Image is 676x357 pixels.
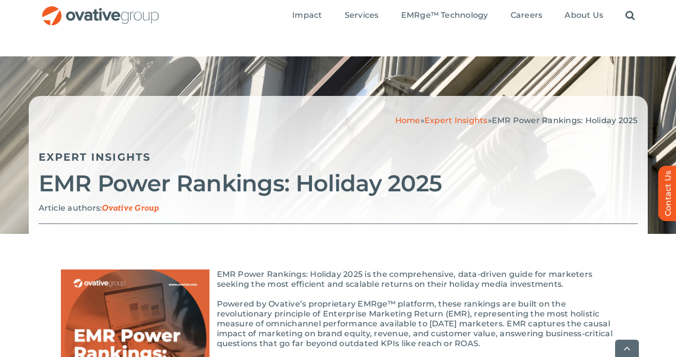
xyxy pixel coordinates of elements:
[345,10,379,21] a: Services
[511,10,543,20] span: Careers
[565,10,603,21] a: About Us
[102,204,159,213] span: Ovative Group
[511,10,543,21] a: Careers
[492,116,638,125] span: EMR Power Rankings: Holiday 2025
[292,10,322,21] a: Impact
[61,299,616,349] p: Powered by Ovative’s proprietary EMRge™ platform, these rankings are built on the revolutionary p...
[292,10,322,20] span: Impact
[39,203,638,214] p: Article authors:
[39,151,151,163] a: Expert Insights
[345,10,379,20] span: Services
[395,116,638,125] span: » »
[401,10,488,21] a: EMRge™ Technology
[565,10,603,20] span: About Us
[41,5,160,14] a: OG_Full_horizontal_RGB
[424,116,488,125] a: Expert Insights
[39,171,638,196] h2: EMR Power Rankings: Holiday 2025
[625,10,635,21] a: Search
[401,10,488,20] span: EMRge™ Technology
[395,116,420,125] a: Home
[61,269,616,289] p: EMR Power Rankings: Holiday 2025 is the comprehensive, data-driven guide for marketers seeking th...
